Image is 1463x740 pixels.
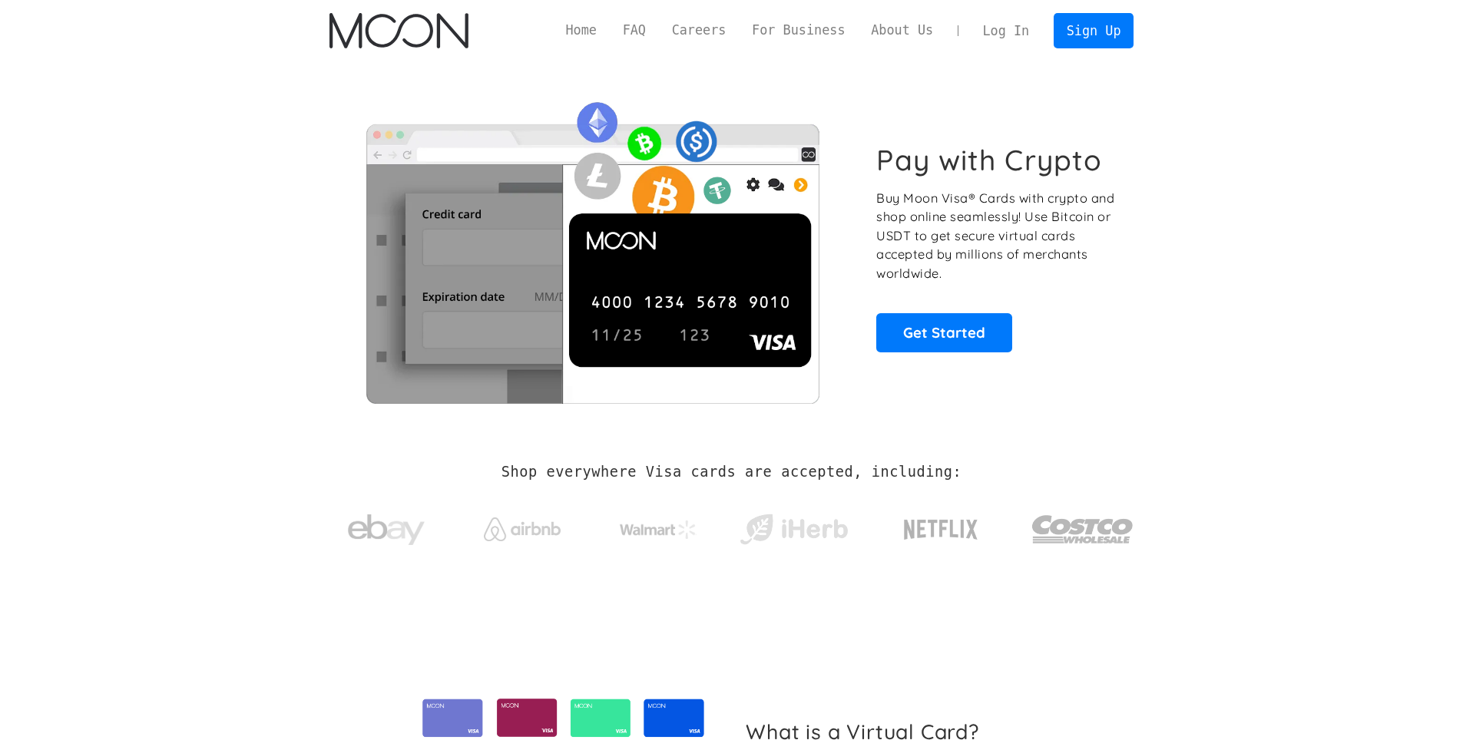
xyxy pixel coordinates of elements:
[465,502,579,549] a: Airbnb
[1054,13,1134,48] a: Sign Up
[876,313,1012,352] a: Get Started
[501,464,962,481] h2: Shop everywhere Visa cards are accepted, including:
[659,21,739,40] a: Careers
[876,143,1102,177] h1: Pay with Crypto
[610,21,659,40] a: FAQ
[858,21,946,40] a: About Us
[553,21,610,40] a: Home
[484,517,561,541] img: Airbnb
[329,91,856,403] img: Moon Cards let you spend your crypto anywhere Visa is accepted.
[348,506,425,554] img: ebay
[739,21,858,40] a: For Business
[1031,485,1134,566] a: Costco
[329,491,444,562] a: ebay
[329,13,468,48] img: Moon Logo
[1031,500,1134,558] img: Costco
[872,495,1010,557] a: Netflix
[329,13,468,48] a: home
[970,14,1042,48] a: Log In
[601,505,715,547] a: Walmart
[736,494,851,557] a: iHerb
[876,189,1117,283] p: Buy Moon Visa® Cards with crypto and shop online seamlessly! Use Bitcoin or USDT to get secure vi...
[736,510,851,550] img: iHerb
[620,520,697,539] img: Walmart
[902,510,979,549] img: Netflix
